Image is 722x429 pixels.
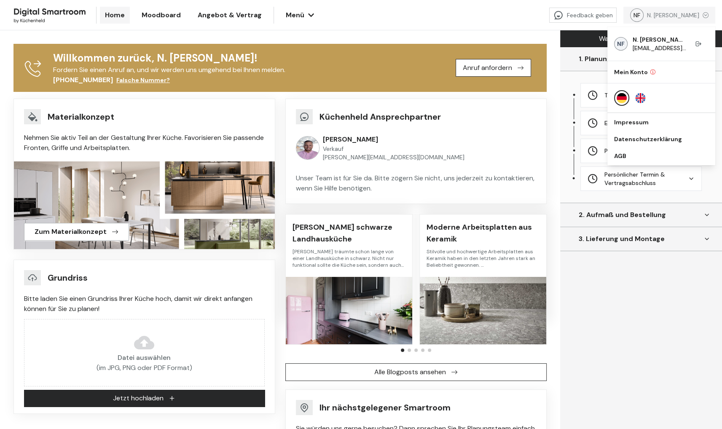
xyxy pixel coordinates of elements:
[607,130,715,148] a: Datenschutzerklärung
[374,367,446,377] span: Alle Blogposts ansehen
[97,363,192,373] p: (im JPG, PNG oder PDF Format)
[286,277,412,344] img: Bild
[113,393,164,403] span: Jetzt hochladen
[319,111,441,123] div: Küchenheld Ansprechpartner
[116,76,170,84] span: Falsche Nummer?
[419,214,547,345] a: Moderne Arbeitsplatten aus KeramikStilvolle und hochwertige Arbeitsplatten aus Keramik haben in d...
[100,7,130,24] a: Home
[137,7,186,24] a: Moodboard
[567,11,613,19] span: Feedback geben
[24,294,265,314] div: Bitte laden Sie einen Grundriss Ihrer Küche hoch, damit wir direkt anfangen können für Sie zu pla...
[118,353,171,363] p: Datei auswählen
[35,227,107,237] span: Zum Materialkonzept
[296,173,537,193] p: Unser Team ist für Sie da. Bitte zögern Sie nicht, uns jederzeit zu kontaktieren, wenn Sie Hilfe ...
[607,115,715,130] a: Impressum
[570,34,712,44] div: Was passiert als nächstes?
[293,248,405,268] div: [PERSON_NAME] träumte schon lange von einer Landhausküche in schwarz. Nicht nur funktional sollte...
[285,363,547,381] button: Alle Blogposts ansehen
[323,153,464,161] a: [PERSON_NAME][EMAIL_ADDRESS][DOMAIN_NAME]
[427,221,539,245] div: Moderne Arbeitsplatten aus Keramik
[607,27,715,165] div: NFN. [PERSON_NAME]
[24,133,265,153] div: Nehmen Sie aktiv Teil an der Gestaltung Ihrer Küche. Favorisieren Sie passende Fronten, Griffe un...
[607,148,715,164] a: AGB
[293,221,405,245] div: [PERSON_NAME] schwarze Landhausküche
[296,136,319,160] img: salesperson
[53,65,446,75] p: Fordern Sie einen Anruf an, und wir werden uns umgehend bei Ihnen melden.
[604,147,645,155] div: Preisindikation
[323,134,464,145] div: [PERSON_NAME]
[633,35,687,44] div: N. [PERSON_NAME]
[456,59,531,77] button: Anruf anfordern
[647,11,709,19] div: N. [PERSON_NAME]
[579,234,665,244] div: 3. Lieferung und Montage
[281,7,318,24] button: Menü
[579,210,666,220] div: 2. Aufmaß und Bestellung
[604,119,674,127] div: Erstes Planungsgespräch
[579,54,654,64] div: 1. Planung und Verkauf
[463,63,512,73] span: Anruf anfordern
[604,91,676,99] div: Telefonischer Erstkontakt
[193,7,267,24] a: Angebot & Vertrag
[323,145,464,161] div: Verkauf
[48,111,114,123] div: Materialkonzept
[285,214,413,345] a: [PERSON_NAME] schwarze Landhausküche[PERSON_NAME] träumte schon lange von einer Landhausküche in ...
[105,10,125,20] span: Home
[614,68,709,76] div: Mein Konto
[614,37,628,51] div: NF
[198,10,262,20] span: Angebot & Vertrag
[53,75,113,84] span: [PHONE_NUMBER]
[319,402,451,413] div: Ihr nächstgelegener Smartroom
[633,44,687,52] div: nikolafrank@hotmail.de
[630,8,644,22] div: NF
[623,7,715,24] button: NFN. [PERSON_NAME]
[427,248,539,268] div: Stilvolle und hochwertige Arbeitsplatten aus Keramik haben in den letzten Jahren stark an Beliebt...
[420,277,546,344] img: Bild
[604,170,688,187] div: Persönlicher Termin & Vertragsabschluss
[14,161,275,249] img: moodboard-title
[142,10,181,20] span: Moodboard
[24,223,129,241] button: Zum Materialkonzept
[13,5,86,25] img: Kuechenheld logo
[24,390,265,407] button: Jetzt hochladen
[48,272,88,284] div: Grundriss
[53,51,446,65] p: Willkommen zurück, N. [PERSON_NAME]!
